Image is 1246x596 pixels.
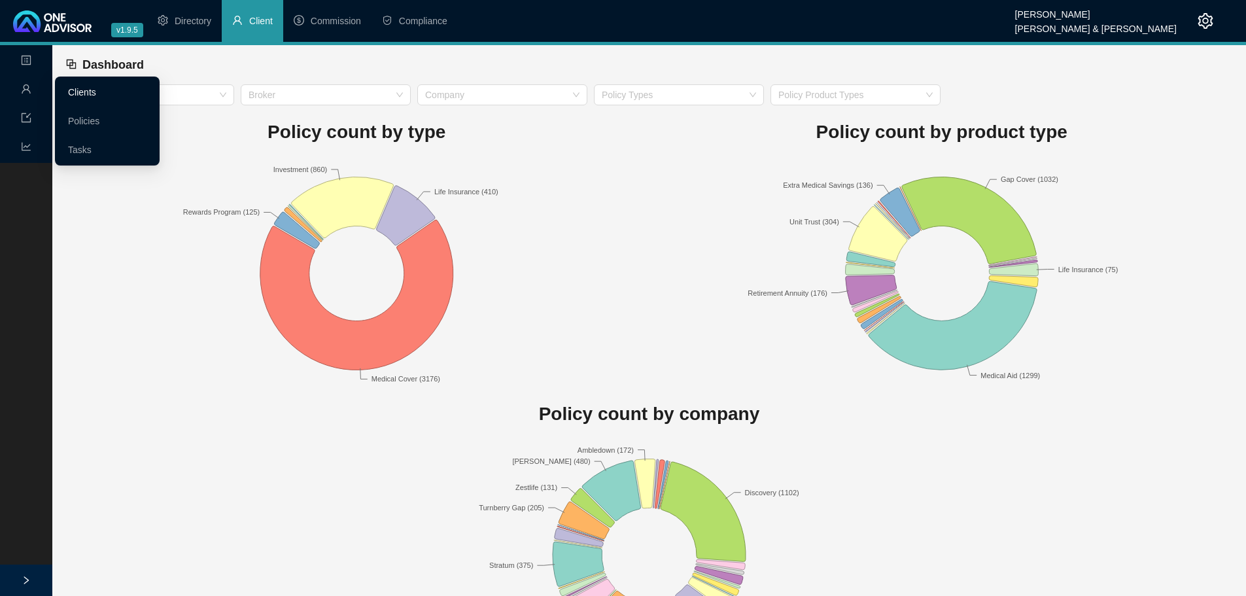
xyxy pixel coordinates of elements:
[232,15,243,26] span: user
[183,208,260,216] text: Rewards Program (125)
[783,181,873,189] text: Extra Medical Savings (136)
[512,457,590,465] text: [PERSON_NAME] (480)
[158,15,168,26] span: setting
[68,87,96,97] a: Clients
[1001,175,1058,183] text: Gap Cover (1032)
[175,16,211,26] span: Directory
[399,16,447,26] span: Compliance
[21,135,31,162] span: line-chart
[1015,3,1177,18] div: [PERSON_NAME]
[311,16,361,26] span: Commission
[111,23,143,37] span: v1.9.5
[1198,13,1213,29] span: setting
[649,118,1235,147] h1: Policy count by product type
[21,107,31,133] span: import
[21,49,31,75] span: profile
[789,217,839,225] text: Unit Trust (304)
[1015,18,1177,32] div: [PERSON_NAME] & [PERSON_NAME]
[273,166,328,173] text: Investment (860)
[64,118,649,147] h1: Policy count by type
[489,561,533,569] text: Stratum (375)
[294,15,304,26] span: dollar
[578,446,634,454] text: Ambledown (172)
[745,489,799,497] text: Discovery (1102)
[82,58,144,71] span: Dashboard
[68,116,99,126] a: Policies
[68,145,92,155] a: Tasks
[479,504,544,512] text: Turnberry Gap (205)
[249,16,273,26] span: Client
[515,483,557,491] text: Zestlife (131)
[22,576,31,585] span: right
[980,371,1040,379] text: Medical Aid (1299)
[372,375,440,383] text: Medical Cover (3176)
[13,10,92,32] img: 2df55531c6924b55f21c4cf5d4484680-logo-light.svg
[748,289,827,296] text: Retirement Annuity (176)
[1058,265,1118,273] text: Life Insurance (75)
[64,400,1234,429] h1: Policy count by company
[382,15,392,26] span: safety
[21,78,31,104] span: user
[434,187,498,195] text: Life Insurance (410)
[65,58,77,70] span: block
